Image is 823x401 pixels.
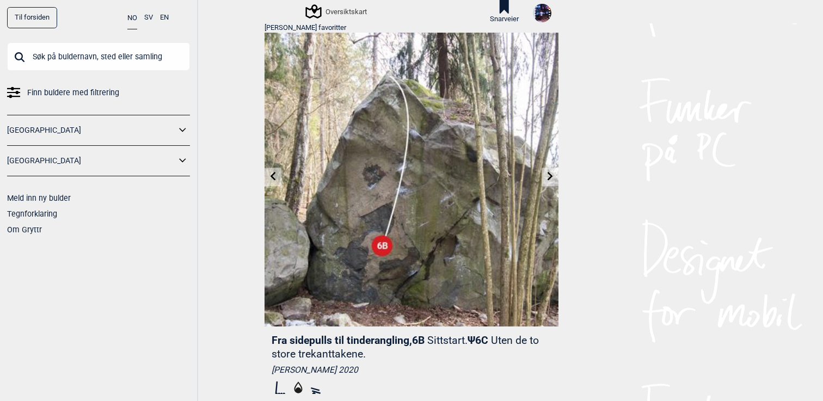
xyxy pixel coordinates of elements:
[7,85,190,101] a: Finn buldere med filtrering
[27,85,119,101] span: Finn buldere med filtrering
[7,153,176,169] a: [GEOGRAPHIC_DATA]
[272,365,551,375] div: [PERSON_NAME] 2020
[427,334,468,347] p: Sittstart.
[7,194,71,202] a: Meld inn ny bulder
[7,7,57,28] a: Til forsiden
[144,7,153,28] button: SV
[160,7,169,28] button: EN
[307,5,367,18] div: Oversiktskart
[265,23,346,33] a: [PERSON_NAME] favoritter
[533,4,551,22] img: DSCF8875
[7,122,176,138] a: [GEOGRAPHIC_DATA]
[7,209,57,218] a: Tegnforklaring
[265,33,558,326] img: Fra sidepulls til tinderangling 210410
[127,7,137,29] button: NO
[7,42,190,71] input: Søk på buldernavn, sted eller samling
[7,225,42,234] a: Om Gryttr
[272,334,425,347] span: Fra sidepulls til tinderangling , 6B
